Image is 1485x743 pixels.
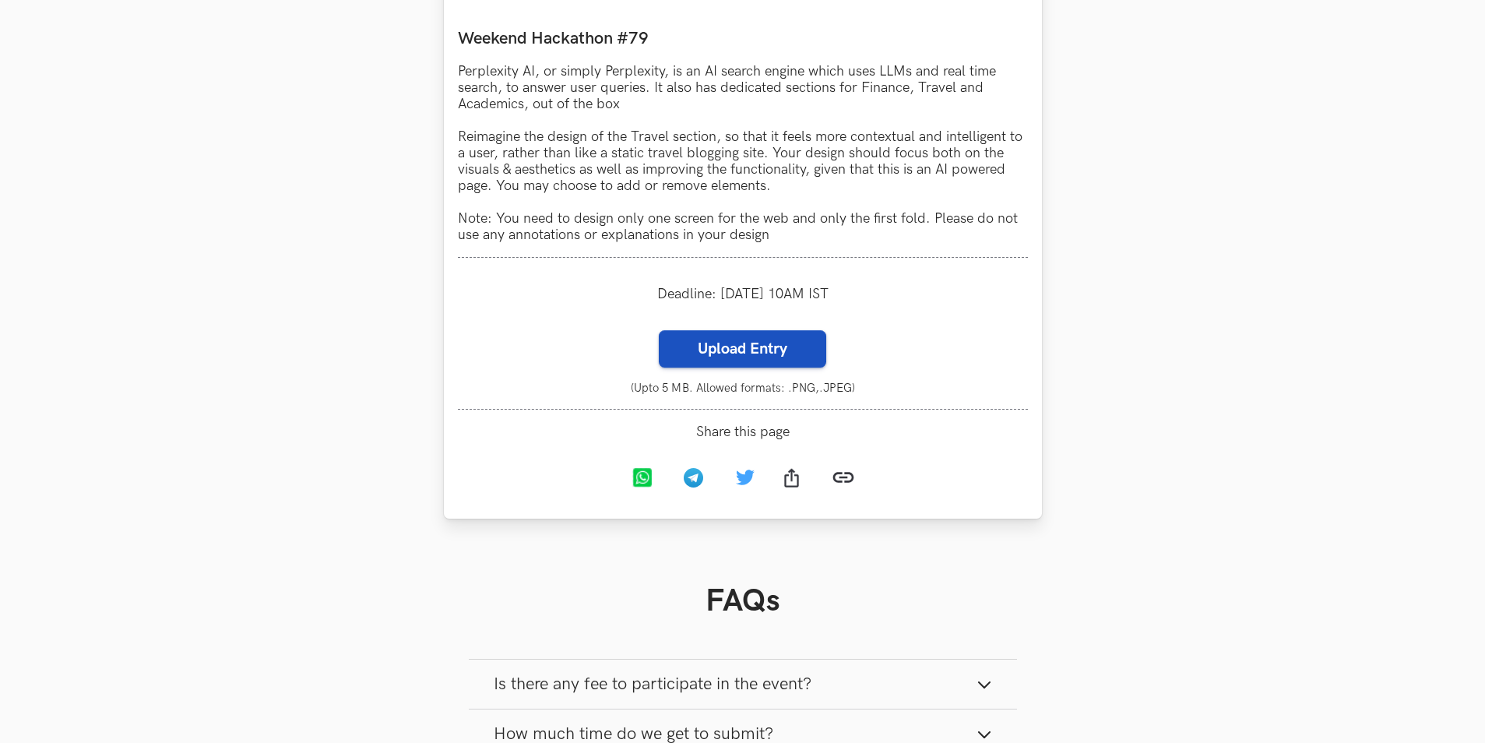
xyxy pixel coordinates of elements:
[458,63,1028,243] p: Perplexity AI, or simply Perplexity, is an AI search engine which uses LLMs and real time search,...
[659,330,826,368] label: Upload Entry
[769,456,820,503] a: Share
[684,468,703,488] img: Telegram
[784,468,798,488] img: Share
[494,674,811,695] span: Is there any fee to participate in the event?
[458,272,1028,316] div: Deadline: [DATE] 10AM IST
[458,382,1028,395] small: (Upto 5 MB. Allowed formats: .PNG,.JPEG)
[458,28,1028,49] label: Weekend Hackathon #79
[632,468,652,488] img: Whatsapp
[469,583,1017,620] h1: FAQs
[458,424,1028,440] span: Share this page
[670,456,722,503] a: Telegram
[820,454,867,505] a: Copy link
[619,456,670,503] a: Whatsapp
[469,660,1017,709] button: Is there any fee to participate in the event?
